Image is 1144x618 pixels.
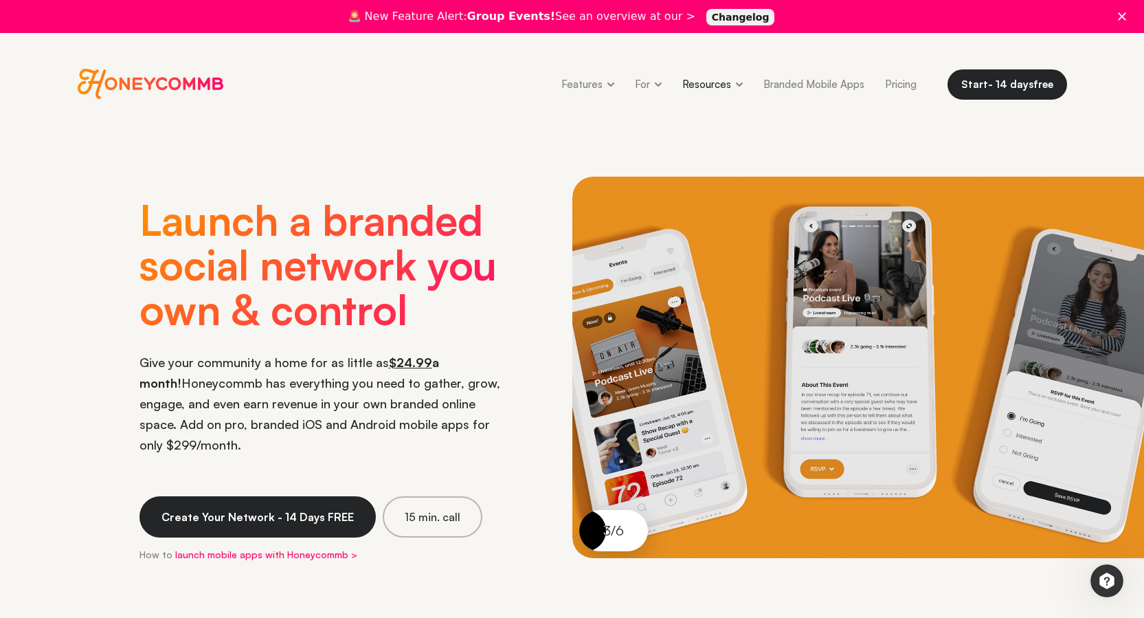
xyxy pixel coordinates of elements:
[988,78,1033,91] span: - 14 days
[1090,564,1123,597] iframe: Intercom live chat
[753,69,875,100] a: Branded Mobile Apps
[175,549,357,560] a: launch mobile apps with Honeycommb >
[383,496,482,538] a: 15 min. call
[139,496,376,538] a: Create Your Network - 14 Days FREE
[1033,78,1053,91] span: free
[551,69,625,100] a: Features
[405,510,460,524] span: 15 min. call
[161,510,354,524] span: Create Your Network - 14 Days FREE
[139,549,172,560] span: How to
[78,69,224,99] a: Go to Honeycommb homepage
[139,352,511,455] div: Give your community a home for as little as Honeycommb has everything you need to gather, grow, e...
[875,69,927,100] a: Pricing
[947,69,1067,100] a: Start- 14 daysfree
[139,197,511,352] h1: Launch a branded social network you own & control
[625,69,672,100] a: For
[1118,12,1132,21] div: Close
[78,69,224,99] span: Honeycommb
[467,10,556,23] b: Group Events!
[672,69,753,100] a: Resources
[706,9,775,25] a: Changelog
[961,78,988,91] span: Start
[551,69,927,100] div: Honeycommb navigation
[348,10,695,23] div: 🚨 New Feature Alert: See an overview at our >
[389,355,432,370] u: $24.99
